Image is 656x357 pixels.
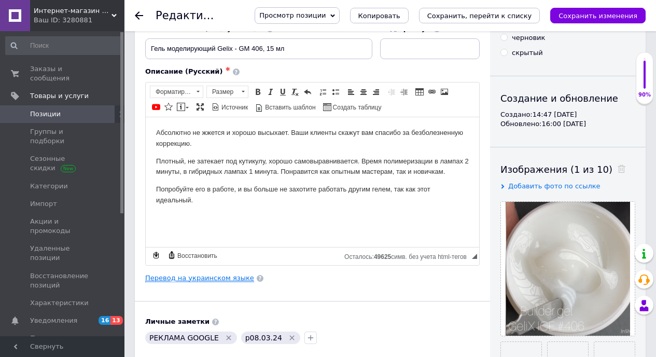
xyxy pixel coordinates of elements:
span: Создать таблицу [331,103,382,112]
span: Просмотр позиции [259,11,326,19]
a: Сделать резервную копию сейчас [150,250,162,261]
button: Сохранить изменения [550,8,646,23]
span: Импорт [30,199,57,209]
div: Ваш ID: 3280881 [34,16,124,25]
span: Вставить шаблон [263,103,315,112]
div: 90% Качество заполнения [636,52,653,104]
svg: Удалить метку [288,334,296,342]
a: Форматирование [150,86,203,98]
a: По центру [358,86,369,98]
div: черновик [512,33,545,43]
span: Копировать [358,12,400,20]
span: 13 [110,316,122,325]
b: Личные заметки [145,318,210,325]
button: Сохранить, перейти к списку [419,8,540,23]
span: Сезонные скидки [30,154,96,173]
a: Добавить видео с YouTube [150,101,162,113]
a: Перевод на украинском языке [145,274,254,282]
span: РЕКЛАМА GOOGLE [149,334,219,342]
button: Копировать [350,8,409,23]
a: Восстановить [166,250,219,261]
i: Сохранить, перейти к списку [427,12,532,20]
a: Вставить шаблон [254,101,317,113]
a: Увеличить отступ [398,86,410,98]
iframe: Визуальный текстовый редактор, 16F7350F-53C7-4EA4-925C-5CE890E6DFB9 [146,117,479,247]
div: Создано: 14:47 [DATE] [500,110,635,119]
span: Акции и промокоды [30,217,96,236]
span: ✱ [225,66,230,73]
a: По левому краю [345,86,357,98]
a: Изображение [439,86,450,98]
div: Создание и обновление [500,92,635,105]
span: Характеристики [30,298,89,308]
a: Вставить сообщение [175,101,190,113]
span: 49625 [374,253,391,260]
i: Сохранить изменения [559,12,637,20]
a: По правому краю [370,86,382,98]
span: Группы и подборки [30,127,96,146]
a: Вставить/Редактировать ссылку (⌘+L) [426,86,438,98]
span: 16 [99,316,110,325]
span: Товары и услуги [30,91,89,101]
a: Отменить (⌘+Z) [302,86,313,98]
span: Заказы и сообщения [30,64,96,83]
a: Вставить / удалить маркированный список [330,86,341,98]
svg: Удалить метку [225,334,233,342]
a: Курсив (⌘+I) [264,86,276,98]
span: Интернет-магазин MANIKURCHIK [34,6,111,16]
div: Изображения (1 из 10) [500,163,635,176]
div: скрытый [512,48,543,58]
input: Например, H&M женское платье зеленое 38 размер вечернее макси с блестками [145,38,372,59]
a: Развернуть [194,101,206,113]
span: Описание (Русский) [145,67,222,75]
a: Уменьшить отступ [386,86,397,98]
a: Таблица [414,86,425,98]
span: Показатели работы компании [30,334,96,352]
span: Источник [220,103,248,112]
div: 90% [636,91,653,99]
a: Подчеркнутый (⌘+U) [277,86,288,98]
a: Размер [206,86,248,98]
span: Уведомления [30,316,77,325]
a: Полужирный (⌘+B) [252,86,263,98]
a: Вставить иконку [163,101,174,113]
div: Обновлено: 16:00 [DATE] [500,119,635,129]
span: Категории [30,182,68,191]
a: Вставить / удалить нумерованный список [317,86,329,98]
span: Удаленные позиции [30,244,96,263]
input: Поиск [5,36,122,55]
span: Перетащите для изменения размера [472,254,477,259]
span: Добавить фото по ссылке [508,182,601,190]
a: Источник [210,101,249,113]
a: Создать таблицу [322,101,383,113]
a: Убрать форматирование [289,86,301,98]
div: Вернуться назад [135,11,143,20]
div: Подсчет символов [344,251,472,260]
span: Восстановление позиций [30,271,96,290]
span: Позиции [30,109,61,119]
span: Форматирование [150,86,193,98]
span: Размер [207,86,238,98]
span: p08.03.24 [245,334,282,342]
h1: Редактирование позиции: Гель моделирующий Gelix - GM 406, 15 мл [156,9,553,22]
span: Восстановить [176,252,217,260]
